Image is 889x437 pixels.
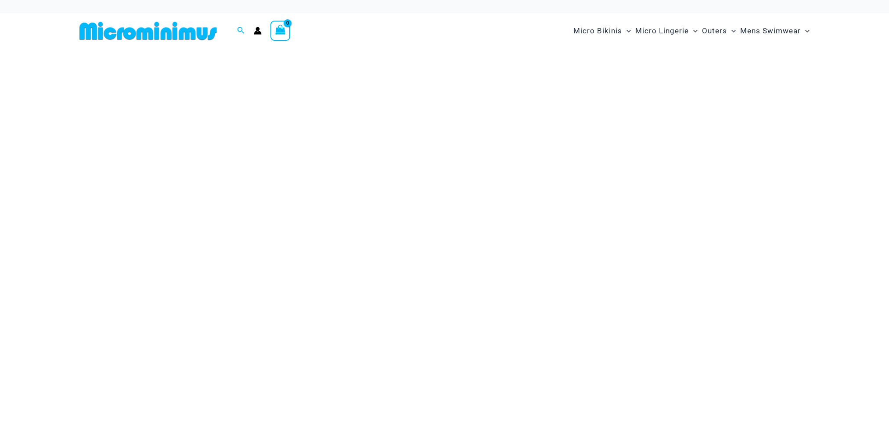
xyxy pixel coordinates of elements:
[727,20,736,42] span: Menu Toggle
[570,16,813,46] nav: Site Navigation
[270,21,291,41] a: View Shopping Cart, empty
[571,18,633,44] a: Micro BikinisMenu ToggleMenu Toggle
[76,21,220,41] img: MM SHOP LOGO FLAT
[573,20,622,42] span: Micro Bikinis
[635,20,689,42] span: Micro Lingerie
[740,20,801,42] span: Mens Swimwear
[801,20,810,42] span: Menu Toggle
[622,20,631,42] span: Menu Toggle
[689,20,698,42] span: Menu Toggle
[702,20,727,42] span: Outers
[237,25,245,36] a: Search icon link
[633,18,700,44] a: Micro LingerieMenu ToggleMenu Toggle
[738,18,812,44] a: Mens SwimwearMenu ToggleMenu Toggle
[700,18,738,44] a: OutersMenu ToggleMenu Toggle
[254,27,262,35] a: Account icon link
